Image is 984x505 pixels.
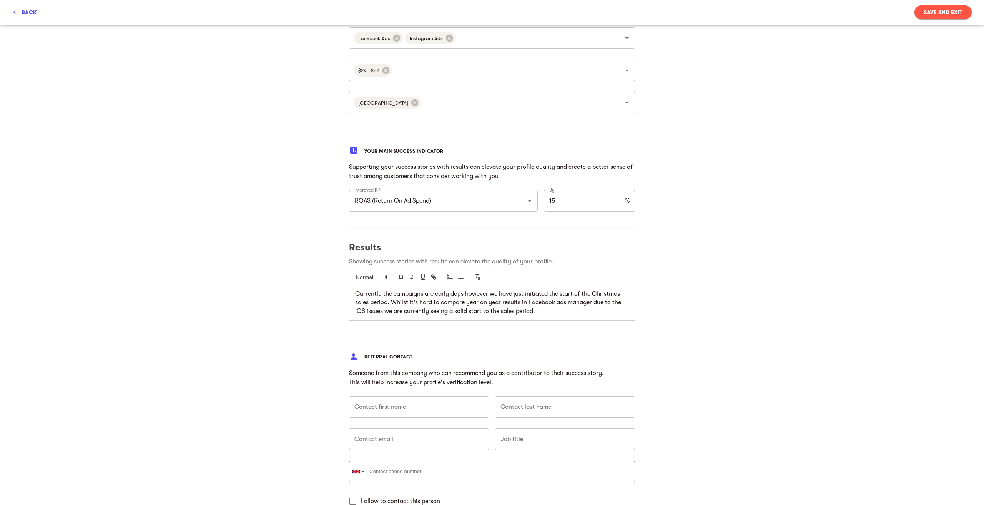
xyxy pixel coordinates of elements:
span: YOUR MAIN SUCCESS INDICATOR [364,148,444,154]
input: Contact email [349,428,489,450]
input: Contact first name [349,396,489,418]
button: Open [524,195,535,206]
div: Facebook Ads [354,32,403,44]
span: Referral contact [364,354,413,360]
input: Job title [495,428,635,450]
input: Contact phone number [349,461,635,482]
button: Save and Exit [914,5,972,19]
button: Open [622,65,632,76]
p: % [625,196,630,205]
span: [GEOGRAPHIC_DATA] [354,99,413,107]
div: [GEOGRAPHIC_DATA] [354,97,421,109]
span: $2K - $5K [354,67,384,74]
button: Open [622,97,632,108]
p: Supporting your success stories with results can elevate your profile quality and create a better... [349,162,635,181]
div: $2K - $5K [354,64,392,77]
div: Instagram Ads [405,32,455,44]
iframe: Chat Widget [846,416,984,505]
input: Please select [352,193,513,208]
span: Instagram Ads [405,35,447,42]
span: Facebook Ads [354,35,395,42]
div: United Kingdom: +44 [349,461,367,482]
p: Someone from this company who can recommend you as a contributor to their success story. This wil... [349,368,635,387]
span: Save and Exit [924,8,962,17]
p: Currently the campaigns are early days however we have just initiated the start of the Christmas ... [355,290,629,316]
p: Showing success stories with results can elevate the quality of your profile. [349,257,635,266]
h5: Results [349,241,635,253]
button: Open [622,33,632,43]
input: Contact last name [495,396,635,418]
